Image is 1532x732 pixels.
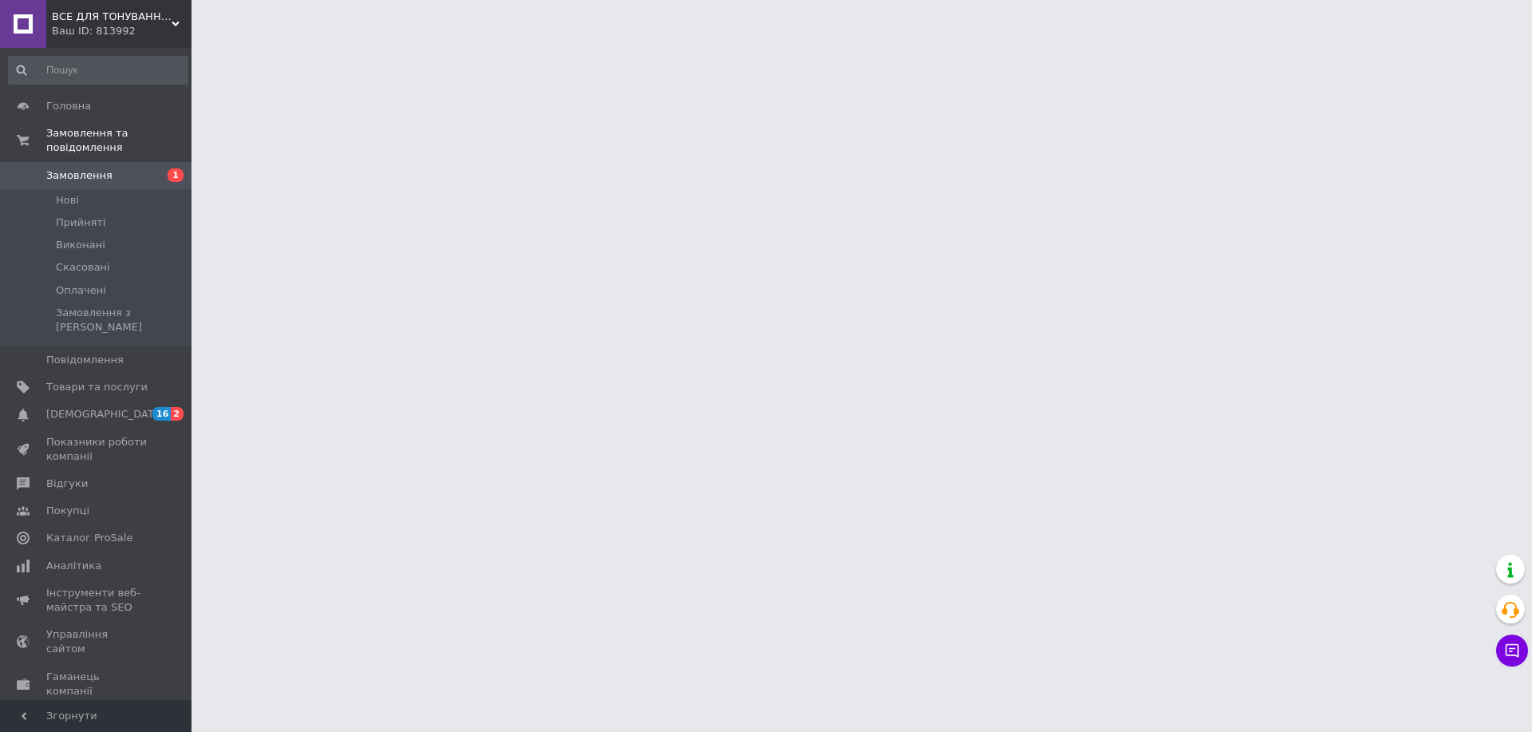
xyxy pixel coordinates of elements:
[56,193,79,208] span: Нові
[46,559,101,573] span: Аналітика
[56,238,105,252] span: Виконані
[46,504,89,518] span: Покупці
[46,586,148,615] span: Інструменти веб-майстра та SEO
[56,216,105,230] span: Прийняті
[46,380,148,394] span: Товари та послуги
[46,168,113,183] span: Замовлення
[52,10,172,24] span: ВСЕ ДЛЯ ТОНУВАННЯ - ПЛІВКИ - УДАРОТРИВКІ - ДЗЕРКАЛЬНІ - АВТОМОБІЛЬНІ
[56,306,187,334] span: Замовлення з [PERSON_NAME]
[1496,635,1528,667] button: Чат з покупцем
[46,407,164,421] span: [DEMOGRAPHIC_DATA]
[8,56,188,85] input: Пошук
[56,260,110,275] span: Скасовані
[46,435,148,464] span: Показники роботи компанії
[52,24,191,38] div: Ваш ID: 813992
[171,407,184,421] span: 2
[46,670,148,698] span: Гаманець компанії
[168,168,184,182] span: 1
[46,477,88,491] span: Відгуки
[46,627,148,656] span: Управління сайтом
[56,283,106,298] span: Оплачені
[46,99,91,113] span: Головна
[152,407,171,421] span: 16
[46,126,191,155] span: Замовлення та повідомлення
[46,531,132,545] span: Каталог ProSale
[46,353,124,367] span: Повідомлення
